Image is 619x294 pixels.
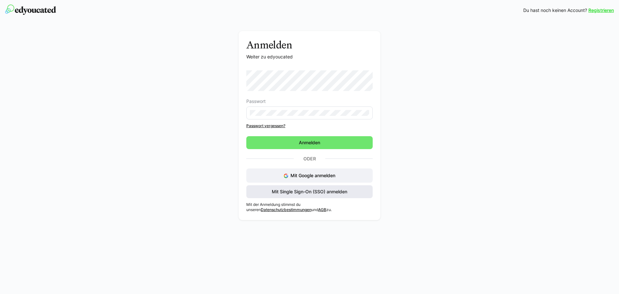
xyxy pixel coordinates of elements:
[523,7,587,14] span: Du hast noch keinen Account?
[246,123,373,128] a: Passwort vergessen?
[588,7,614,14] a: Registrieren
[298,139,321,146] span: Anmelden
[271,188,348,195] span: Mit Single Sign-On (SSO) anmelden
[246,168,373,183] button: Mit Google anmelden
[246,99,266,104] span: Passwort
[290,173,335,178] span: Mit Google anmelden
[318,207,326,212] a: AGB
[261,207,311,212] a: Datenschutzbestimmungen
[246,185,373,198] button: Mit Single Sign-On (SSO) anmelden
[294,154,325,163] p: Oder
[246,136,373,149] button: Anmelden
[246,202,373,212] p: Mit der Anmeldung stimmst du unseren und zu.
[5,5,56,15] img: edyoucated
[246,54,373,60] p: Weiter zu edyoucated
[246,39,373,51] h3: Anmelden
